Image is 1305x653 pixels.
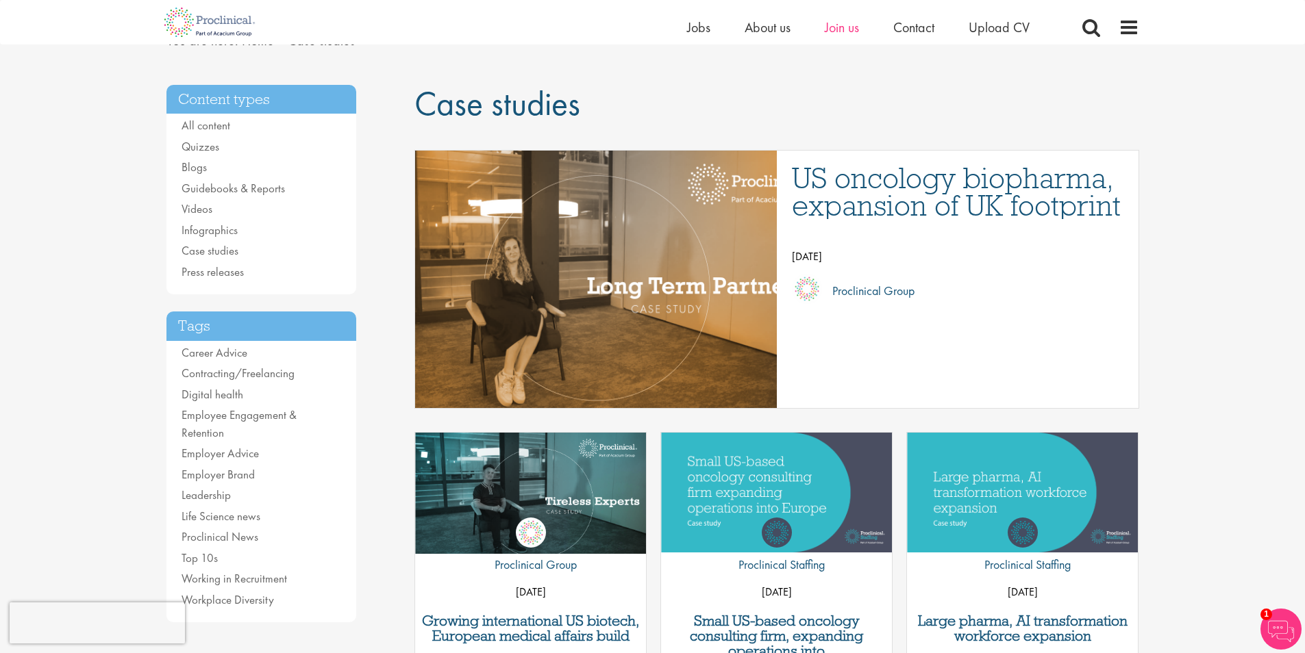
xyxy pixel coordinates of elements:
p: Proclinical Staffing [728,554,825,575]
a: Digital health [182,387,243,402]
iframe: reCAPTCHA [10,602,185,643]
span: 1 [1260,609,1272,620]
a: Upload CV [969,18,1030,36]
img: Proclinical Group [516,517,546,548]
a: Infographics [182,222,238,238]
img: Chatbot [1260,609,1302,650]
a: Proclinical Group Proclinical Group [484,517,577,582]
p: Proclinical Group [822,281,915,301]
a: Employee Engagement & Retention [182,407,297,440]
a: Leadership [182,487,231,502]
a: Career Advice [182,345,247,360]
a: Top 10s [182,550,218,565]
a: Jobs [687,18,710,36]
p: Proclinical Staffing [974,554,1071,575]
a: Large pharma, AI transformation workforce expansion [914,613,1131,643]
a: Contact [893,18,934,36]
a: Blogs [182,159,207,175]
img: Proclinical Group [792,274,822,304]
a: About us [745,18,791,36]
a: Employer Brand [182,467,255,482]
h3: Tags [166,311,357,341]
a: Link to a post [907,433,1138,554]
a: Proclinical Group Proclinical Group [792,274,1125,308]
a: Proclinical News [182,529,258,544]
a: Quizzes [182,139,219,154]
a: Proclinical Staffing Proclinical Staffing [728,517,825,582]
a: Life Science news [182,509,260,524]
a: Guidebooks & Reports [182,181,285,196]
a: US oncology biopharma, expansion of UK footprint [792,164,1125,219]
span: Case studies [414,81,580,125]
a: All content [182,118,230,133]
a: Link to a post [415,433,646,554]
p: [DATE] [907,582,1138,602]
a: Employer Advice [182,446,259,461]
p: [DATE] [792,246,1125,267]
a: Proclinical Staffing Proclinical Staffing [974,517,1071,582]
img: Proclinical Staffing [762,517,792,548]
a: Link to a post [415,151,777,408]
a: Case studies [182,243,238,258]
img: US oncology biopharma, expansion of UK footprint |Proclinical case study [369,151,822,408]
p: [DATE] [415,582,646,602]
a: Join us [825,18,859,36]
a: Link to a post [661,433,892,554]
a: Workplace Diversity [182,592,274,607]
p: Proclinical Group [484,554,577,575]
a: Videos [182,201,212,216]
a: Press releases [182,264,244,279]
a: Contracting/Freelancing [182,366,295,381]
h3: Content types [166,85,357,114]
a: Working in Recruitment [182,571,287,586]
a: Growing international US biotech, European medical affairs build [422,613,639,643]
p: [DATE] [661,582,892,602]
img: Proclinical Staffing [1008,517,1038,548]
